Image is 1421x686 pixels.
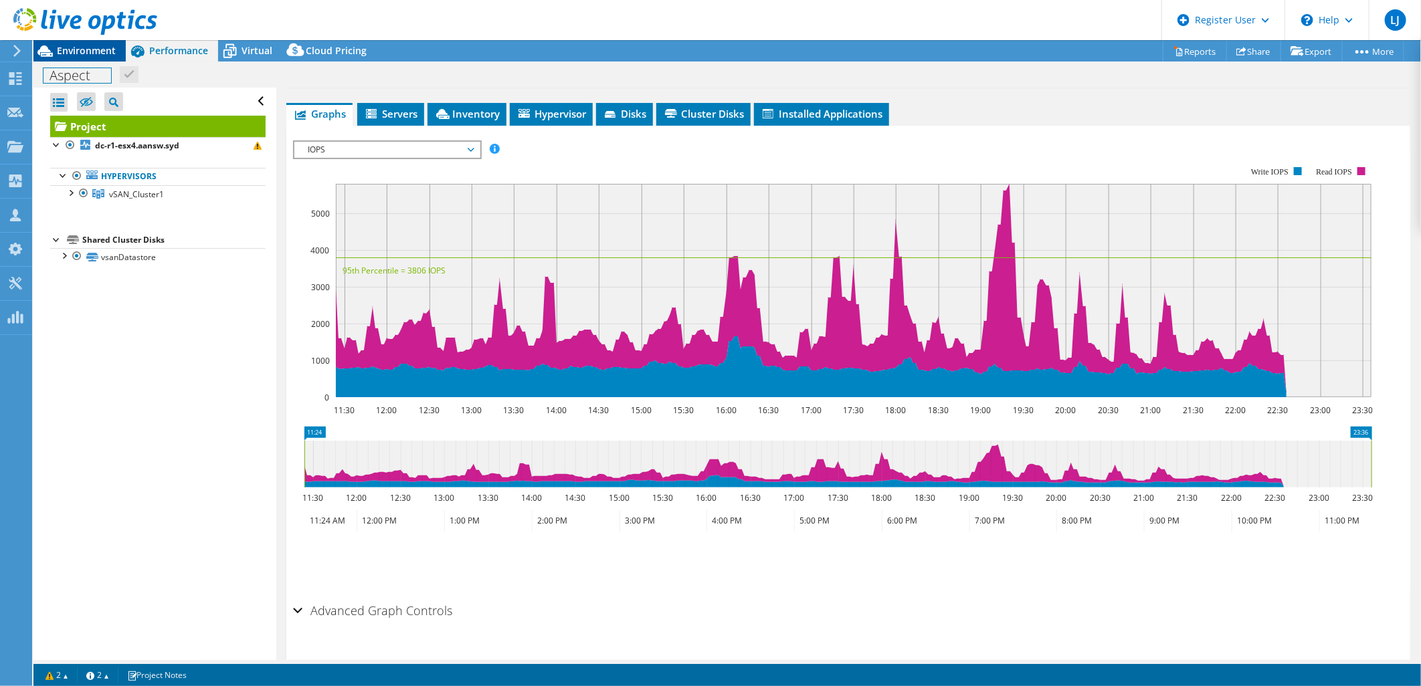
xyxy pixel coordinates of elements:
[434,107,500,120] span: Inventory
[1098,405,1119,416] text: 20:30
[461,405,482,416] text: 13:00
[740,492,761,503] text: 16:30
[1183,405,1204,416] text: 21:30
[1301,14,1313,26] svg: \n
[1316,167,1352,177] text: Read IOPS
[364,107,417,120] span: Servers
[311,318,330,330] text: 2000
[761,107,882,120] span: Installed Applications
[1055,405,1076,416] text: 20:00
[588,405,609,416] text: 14:30
[1225,405,1246,416] text: 22:00
[603,107,646,120] span: Disks
[50,248,266,265] a: vsanDatastore
[118,667,196,683] a: Project Notes
[77,667,118,683] a: 2
[521,492,542,503] text: 14:00
[50,168,266,185] a: Hypervisors
[311,281,330,293] text: 3000
[36,667,78,683] a: 2
[43,68,111,83] h1: Aspect
[302,492,323,503] text: 11:30
[1226,41,1281,62] a: Share
[871,492,892,503] text: 18:00
[1342,41,1404,62] a: More
[109,189,164,200] span: vSAN_Cluster1
[57,44,116,57] span: Environment
[346,492,367,503] text: 12:00
[334,405,355,416] text: 11:30
[915,492,935,503] text: 18:30
[1309,492,1329,503] text: 23:00
[343,265,446,276] text: 95th Percentile = 3806 IOPS
[959,492,979,503] text: 19:00
[1090,492,1111,503] text: 20:30
[376,405,397,416] text: 12:00
[1046,492,1066,503] text: 20:00
[50,116,266,137] a: Project
[652,492,673,503] text: 15:30
[1251,167,1289,177] text: Write IOPS
[1163,41,1227,62] a: Reports
[1352,492,1373,503] text: 23:30
[1177,492,1198,503] text: 21:30
[1281,41,1343,62] a: Export
[1264,492,1285,503] text: 22:30
[1221,492,1242,503] text: 22:00
[419,405,440,416] text: 12:30
[434,492,454,503] text: 13:00
[1013,405,1034,416] text: 19:30
[306,44,367,57] span: Cloud Pricing
[242,44,272,57] span: Virtual
[149,44,208,57] span: Performance
[1002,492,1023,503] text: 19:30
[970,405,991,416] text: 19:00
[390,492,411,503] text: 12:30
[631,405,652,416] text: 15:00
[1267,405,1288,416] text: 22:30
[609,492,630,503] text: 15:00
[758,405,779,416] text: 16:30
[293,597,452,624] h2: Advanced Graph Controls
[95,140,179,151] b: dc-r1-esx4.aansw.syd
[565,492,585,503] text: 14:30
[324,392,329,403] text: 0
[1352,405,1373,416] text: 23:30
[1133,492,1154,503] text: 21:00
[311,355,330,366] text: 1000
[50,137,266,154] a: dc-r1-esx4.aansw.syd
[516,107,586,120] span: Hypervisor
[663,107,744,120] span: Cluster Disks
[50,185,266,203] a: vSAN_Cluster1
[546,405,567,416] text: 14:00
[301,142,473,158] span: IOPS
[1140,405,1161,416] text: 21:00
[82,232,266,248] div: Shared Cluster Disks
[801,405,822,416] text: 17:00
[928,405,949,416] text: 18:30
[673,405,694,416] text: 15:30
[885,405,906,416] text: 18:00
[478,492,498,503] text: 13:30
[696,492,717,503] text: 16:00
[828,492,848,503] text: 17:30
[1385,9,1406,31] span: LJ
[843,405,864,416] text: 17:30
[1310,405,1331,416] text: 23:00
[311,208,330,219] text: 5000
[310,245,329,256] text: 4000
[783,492,804,503] text: 17:00
[293,107,346,120] span: Graphs
[503,405,524,416] text: 13:30
[716,405,737,416] text: 16:00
